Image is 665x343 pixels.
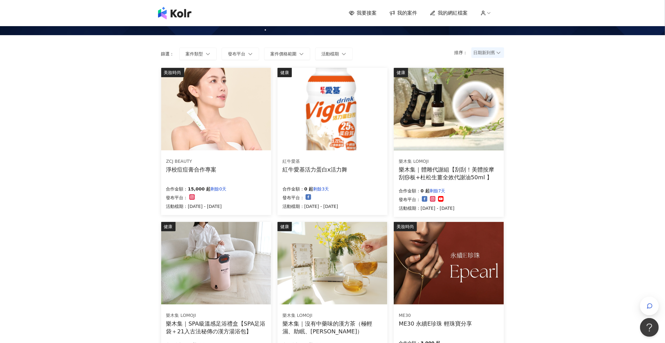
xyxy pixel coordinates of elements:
iframe: Help Scout Beacon - Open [640,318,659,337]
span: 我要接案 [357,10,377,16]
img: 活力蛋白配方營養素 [277,68,387,150]
p: 活動檔期：[DATE] - [DATE] [282,203,338,210]
span: 發布平台 [228,51,246,56]
img: ME30 永續E珍珠 系列輕珠寶 [394,222,504,304]
p: 活動檔期：[DATE] - [DATE] [399,204,455,212]
div: 健康 [277,68,292,77]
div: 樂木集｜沒有中藥味的漢方茶（極輕濕、助眠、[PERSON_NAME]） [282,320,383,335]
span: 案件類型 [186,51,203,56]
p: 0 起 [421,187,430,195]
p: 發布平台： [166,194,188,201]
button: 案件類型 [179,48,217,60]
img: 體雕代謝組【刮刮！美體按摩刮痧板+杜松生薑全效代謝油50ml 】 [394,68,504,150]
span: 我的案件 [398,10,417,16]
p: 合作金額： [399,187,421,195]
span: 活動檔期 [322,51,339,56]
p: 發布平台： [399,196,421,203]
button: 發布平台 [222,48,259,60]
div: ME30 永續E珍珠 輕珠寶分享 [399,320,472,327]
p: 0 起 [304,185,313,193]
button: 案件價格範圍 [264,48,310,60]
div: ZCJ BEAUTY [166,158,217,165]
a: 我的網紅檔案 [430,10,468,16]
p: 合作金額： [282,185,304,193]
img: SPA級溫感足浴禮盒【SPA足浴袋＋21入古法秘傳の漢方湯浴包】 [161,222,271,304]
span: 日期新到舊 [474,48,502,57]
div: 樂木集 LOMOJI [282,312,382,319]
p: 合作金額： [166,185,188,193]
button: 活動檔期 [315,48,353,60]
p: 活動檔期：[DATE] - [DATE] [166,203,227,210]
p: 15,000 起 [188,185,211,193]
p: 剩餘7天 [430,187,446,195]
p: 發布平台： [282,194,304,201]
div: 樂木集｜SPA級溫感足浴禮盒【SPA足浴袋＋21入古法秘傳の漢方湯浴包】 [166,320,266,335]
span: 我的網紅檔案 [438,10,468,16]
div: 健康 [161,222,176,231]
div: 樂木集｜體雕代謝組【刮刮！美體按摩刮痧板+杜松生薑全效代謝油50ml 】 [399,166,499,181]
div: ME30 [399,312,472,319]
p: 篩選： [161,51,174,56]
p: 剩餘3天 [313,185,329,193]
p: 剩餘0天 [210,185,226,193]
div: 樂木集 LOMOJI [399,158,499,165]
div: 淨校痘痘膏合作專案 [166,166,217,173]
img: 樂木集｜沒有中藥味的漢方茶（極輕濕、助眠、亮妍） [277,222,387,304]
img: logo [158,7,191,19]
div: 美妝時尚 [394,222,417,231]
a: 我要接案 [349,10,377,16]
div: 美妝時尚 [161,68,184,77]
div: 樂木集 LOMOJI [166,312,266,319]
div: 紅牛愛基 [282,158,348,165]
p: 排序： [455,50,471,55]
span: 案件價格範圍 [271,51,297,56]
img: 淨校痘痘膏 [161,68,271,150]
a: 我的案件 [389,10,417,16]
div: 健康 [277,222,292,231]
div: 健康 [394,68,408,77]
div: 紅牛愛基活力蛋白x活力舞 [282,166,348,173]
